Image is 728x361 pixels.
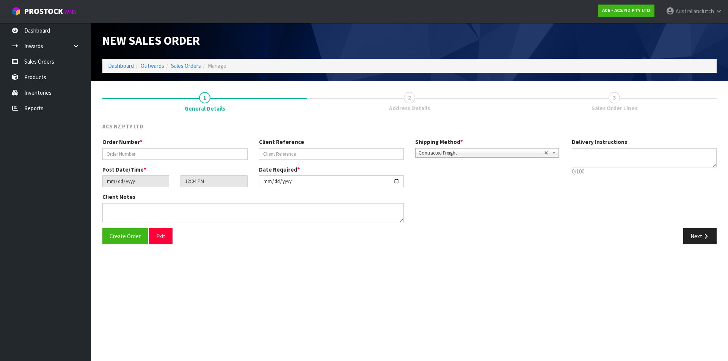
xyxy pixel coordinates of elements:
[572,138,627,146] label: Delivery Instructions
[171,62,201,69] a: Sales Orders
[102,148,248,160] input: Order Number
[149,228,173,244] button: Exit
[572,167,717,175] p: 0/100
[102,117,717,250] span: General Details
[259,138,304,146] label: Client Reference
[676,8,714,15] span: Australianclutch
[389,104,430,112] span: Address Details
[102,138,143,146] label: Order Number
[609,92,620,103] span: 3
[108,62,134,69] a: Dashboard
[64,8,76,16] small: WMS
[141,62,164,69] a: Outwards
[102,123,143,130] span: ACS NZ PTY LTD
[591,104,637,112] span: Sales Order Lines
[199,92,210,103] span: 1
[11,6,21,16] img: cube-alt.png
[419,148,544,158] span: Contracted Freight
[602,7,650,14] strong: A06 - ACS NZ PTY LTD
[259,166,300,173] label: Date Required
[102,193,135,201] label: Client Notes
[102,166,146,173] label: Post Date/Time
[185,105,225,113] span: General Details
[102,228,148,244] button: Create Order
[683,228,717,244] button: Next
[24,6,63,16] span: ProStock
[404,92,415,103] span: 2
[208,62,226,69] span: Manage
[415,138,463,146] label: Shipping Method
[102,33,200,48] span: New Sales Order
[259,148,404,160] input: Client Reference
[110,233,141,240] span: Create Order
